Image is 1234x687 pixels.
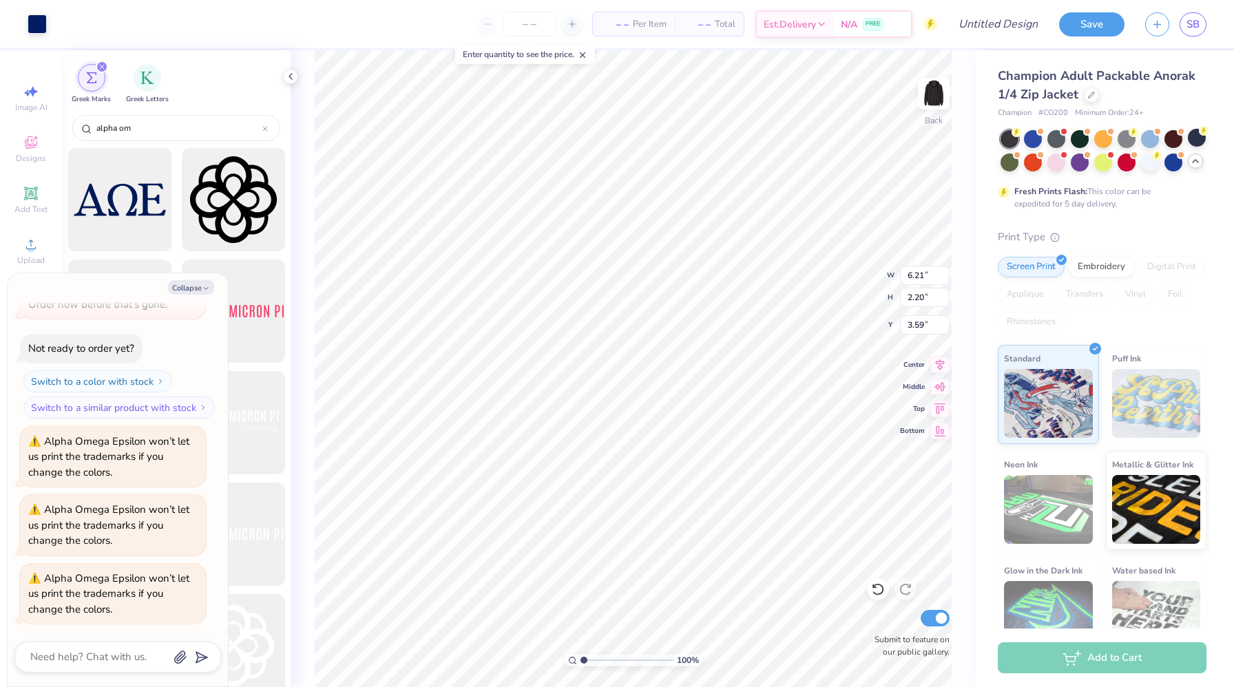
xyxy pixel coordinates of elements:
span: There are only left of this color. Order now before that's gone. [28,266,195,311]
img: Standard [1004,369,1093,438]
span: Greek Letters [126,94,169,105]
span: Total [715,17,735,32]
span: Champion Adult Packable Anorak 1/4 Zip Jacket [998,67,1195,103]
input: Untitled Design [948,10,1049,38]
span: Upload [17,255,45,266]
span: Puff Ink [1112,351,1141,366]
span: Champion [998,107,1032,119]
span: SB [1186,17,1200,32]
span: Standard [1004,351,1040,366]
img: Puff Ink [1112,369,1201,438]
div: filter for Greek Marks [72,64,111,105]
div: Back [925,114,943,127]
img: Greek Marks Image [86,72,97,83]
div: Alpha Omega Epsilon won’t let us print the trademarks if you change the colors. [28,503,189,547]
div: Not ready to order yet? [28,341,134,355]
div: This color can be expedited for 5 day delivery. [1014,185,1184,210]
input: – – [503,12,556,36]
img: Water based Ink [1112,581,1201,650]
span: Center [900,360,925,370]
span: Designs [16,153,46,164]
span: FREE [866,19,880,29]
span: – – [683,17,711,32]
span: N/A [841,17,857,32]
strong: Fresh Prints Flash: [1014,186,1087,197]
div: Screen Print [998,257,1065,277]
button: filter button [72,64,111,105]
input: Try "Alpha" [95,121,262,135]
span: Middle [900,382,925,392]
div: Embroidery [1069,257,1134,277]
a: SB [1180,12,1206,36]
button: Collapse [168,280,214,295]
img: Switch to a color with stock [156,377,165,385]
span: Glow in the Dark Ink [1004,563,1083,578]
div: filter for Greek Letters [126,64,169,105]
button: Switch to a similar product with stock [23,397,215,419]
span: Greek Marks [72,94,111,105]
div: Vinyl [1116,284,1155,305]
div: Digital Print [1138,257,1205,277]
div: Applique [998,284,1053,305]
div: Rhinestones [998,312,1065,332]
img: Greek Letters Image [140,71,154,85]
span: Bottom [900,426,925,436]
div: Print Type [998,229,1206,245]
div: Transfers [1057,284,1112,305]
span: Image AI [15,102,48,113]
div: Alpha Omega Epsilon won’t let us print the trademarks if you change the colors. [28,434,189,479]
span: Add Text [14,204,48,215]
img: Metallic & Glitter Ink [1112,475,1201,544]
span: Minimum Order: 24 + [1075,107,1144,119]
span: Water based Ink [1112,563,1175,578]
label: Submit to feature on our public gallery. [867,633,950,658]
span: Metallic & Glitter Ink [1112,457,1193,472]
img: Neon Ink [1004,475,1093,544]
span: Neon Ink [1004,457,1038,472]
span: 100 % [677,654,699,666]
button: Switch to a color with stock [23,370,172,392]
span: Top [900,404,925,414]
span: Per Item [633,17,667,32]
img: Glow in the Dark Ink [1004,581,1093,650]
img: Back [920,80,948,107]
span: – – [601,17,629,32]
div: Alpha Omega Epsilon won’t let us print the trademarks if you change the colors. [28,571,189,616]
div: Enter quantity to see the price. [455,45,595,64]
button: filter button [126,64,169,105]
span: Est. Delivery [764,17,816,32]
img: Switch to a similar product with stock [199,403,207,412]
button: Save [1059,12,1125,36]
span: # CO200 [1038,107,1068,119]
div: Foil [1159,284,1191,305]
